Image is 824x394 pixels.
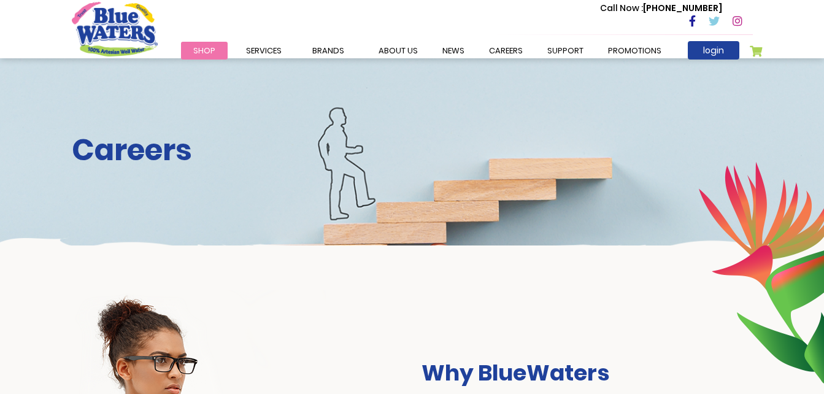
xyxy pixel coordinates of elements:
[430,42,477,60] a: News
[698,161,824,384] img: career-intro-leaves.png
[596,42,674,60] a: Promotions
[422,360,753,386] h3: Why BlueWaters
[246,45,282,56] span: Services
[366,42,430,60] a: about us
[72,133,753,168] h2: Careers
[600,2,722,15] p: [PHONE_NUMBER]
[312,45,344,56] span: Brands
[600,2,643,14] span: Call Now :
[535,42,596,60] a: support
[477,42,535,60] a: careers
[688,41,739,60] a: login
[72,2,158,56] a: store logo
[193,45,215,56] span: Shop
